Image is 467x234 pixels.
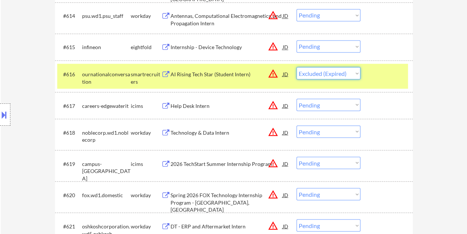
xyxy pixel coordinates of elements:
button: warning_amber [268,158,278,168]
div: JD [282,9,289,22]
div: psu.wd1.psu_staff [82,12,131,20]
button: warning_amber [268,220,278,231]
div: Antennas, Computational Electromagnetics, and Propagation Intern [171,12,283,27]
div: JD [282,188,289,201]
div: #620 [63,191,76,199]
div: #621 [63,222,76,230]
div: #614 [63,12,76,20]
div: workday [131,191,161,199]
div: workday [131,222,161,230]
div: JD [282,157,289,170]
button: warning_amber [268,68,278,78]
div: Internship - Device Technology [171,44,283,51]
div: AI Rising Tech Star (Student Intern) [171,70,283,78]
button: warning_amber [268,41,278,52]
div: smartrecruiters [131,70,161,85]
button: warning_amber [268,100,278,110]
div: workday [131,129,161,136]
div: Technology & Data Intern [171,129,283,136]
button: warning_amber [268,10,278,20]
div: infineon [82,44,131,51]
div: eightfold [131,44,161,51]
div: JD [282,219,289,233]
div: icims [131,102,161,109]
div: Spring 2026 FOX Technology Internship Program - [GEOGRAPHIC_DATA], [GEOGRAPHIC_DATA] [171,191,283,213]
div: JD [282,40,289,54]
button: warning_amber [268,126,278,137]
div: workday [131,12,161,20]
div: #615 [63,44,76,51]
div: DT - ERP and Aftermarket Intern [171,222,283,230]
div: JD [282,99,289,112]
div: JD [282,125,289,139]
div: JD [282,67,289,80]
div: icims [131,160,161,167]
div: fox.wd1.domestic [82,191,131,199]
div: 2026 TechStart Summer Internship Program [171,160,283,167]
div: Help Desk Intern [171,102,283,109]
button: warning_amber [268,189,278,199]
